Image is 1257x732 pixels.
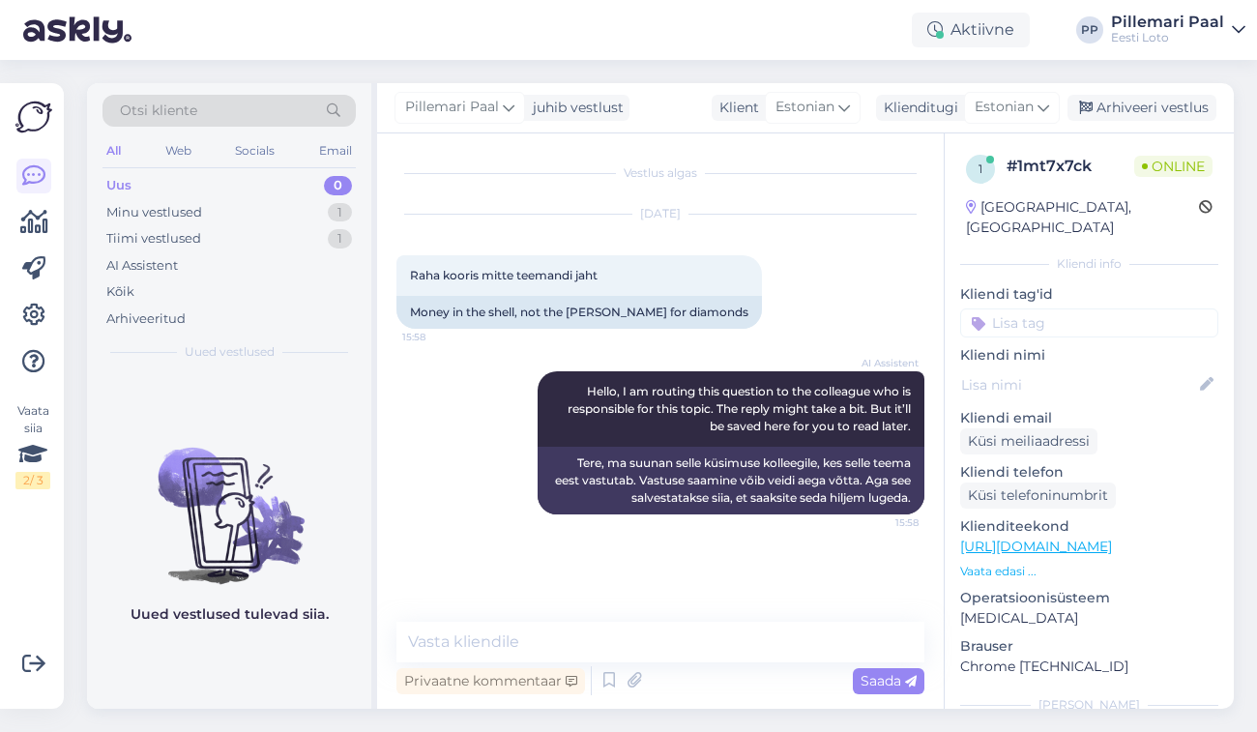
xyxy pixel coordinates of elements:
[960,408,1218,428] p: Kliendi email
[960,284,1218,305] p: Kliendi tag'id
[960,462,1218,483] p: Kliendi telefon
[960,308,1218,337] input: Lisa tag
[846,356,919,370] span: AI Assistent
[396,164,924,182] div: Vestlus algas
[315,138,356,163] div: Email
[979,161,982,176] span: 1
[328,229,352,249] div: 1
[396,296,762,329] div: Money in the shell, not the [PERSON_NAME] for diamonds
[396,668,585,694] div: Privaatne kommentaar
[87,413,371,587] img: No chats
[410,268,598,282] span: Raha kooris mitte teemandi jaht
[568,384,914,433] span: Hello, I am routing this question to the colleague who is responsible for this topic. The reply m...
[1067,95,1216,121] div: Arhiveeri vestlus
[960,696,1218,714] div: [PERSON_NAME]
[960,657,1218,677] p: Chrome [TECHNICAL_ID]
[324,176,352,195] div: 0
[106,176,132,195] div: Uus
[231,138,278,163] div: Socials
[975,97,1034,118] span: Estonian
[328,203,352,222] div: 1
[106,282,134,302] div: Kõik
[525,98,624,118] div: juhib vestlust
[102,138,125,163] div: All
[960,588,1218,608] p: Operatsioonisüsteem
[538,447,924,514] div: Tere, ma suunan selle küsimuse kolleegile, kes selle teema eest vastutab. Vastuse saamine võib ve...
[712,98,759,118] div: Klient
[775,97,834,118] span: Estonian
[106,203,202,222] div: Minu vestlused
[1111,15,1245,45] a: Pillemari PaalEesti Loto
[106,309,186,329] div: Arhiveeritud
[961,374,1196,395] input: Lisa nimi
[966,197,1199,238] div: [GEOGRAPHIC_DATA], [GEOGRAPHIC_DATA]
[861,672,917,689] span: Saada
[120,101,197,121] span: Otsi kliente
[106,229,201,249] div: Tiimi vestlused
[876,98,958,118] div: Klienditugi
[960,428,1097,454] div: Küsi meiliaadressi
[131,604,329,625] p: Uued vestlused tulevad siia.
[960,345,1218,366] p: Kliendi nimi
[402,330,475,344] span: 15:58
[1111,30,1224,45] div: Eesti Loto
[15,472,50,489] div: 2 / 3
[1134,156,1213,177] span: Online
[912,13,1030,47] div: Aktiivne
[960,563,1218,580] p: Vaata edasi ...
[960,636,1218,657] p: Brauser
[960,538,1112,555] a: [URL][DOMAIN_NAME]
[185,343,275,361] span: Uued vestlused
[1007,155,1134,178] div: # 1mt7x7ck
[15,402,50,489] div: Vaata siia
[396,205,924,222] div: [DATE]
[161,138,195,163] div: Web
[405,97,499,118] span: Pillemari Paal
[960,608,1218,629] p: [MEDICAL_DATA]
[1076,16,1103,44] div: PP
[15,99,52,135] img: Askly Logo
[1111,15,1224,30] div: Pillemari Paal
[960,255,1218,273] div: Kliendi info
[960,483,1116,509] div: Küsi telefoninumbrit
[106,256,178,276] div: AI Assistent
[846,515,919,530] span: 15:58
[960,516,1218,537] p: Klienditeekond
